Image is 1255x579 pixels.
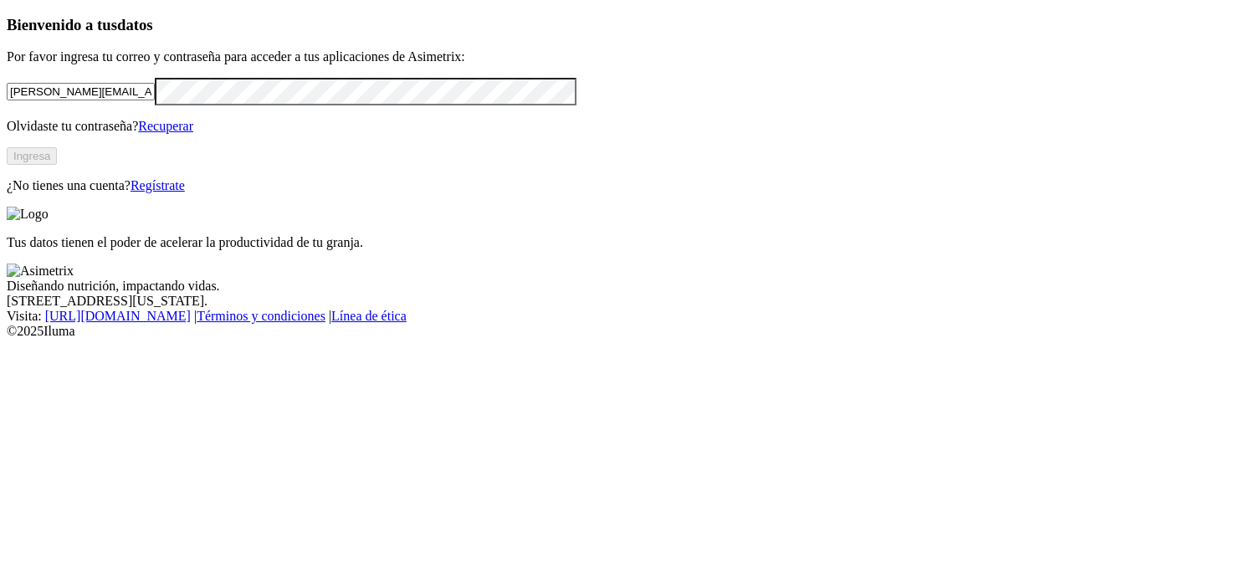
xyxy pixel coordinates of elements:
[7,83,155,100] input: Tu correo
[7,264,74,279] img: Asimetrix
[7,324,1248,339] div: © 2025 Iluma
[7,207,49,222] img: Logo
[7,16,1248,34] h3: Bienvenido a tus
[117,16,153,33] span: datos
[197,309,325,323] a: Términos y condiciones
[7,235,1248,250] p: Tus datos tienen el poder de acelerar la productividad de tu granja.
[7,49,1248,64] p: Por favor ingresa tu correo y contraseña para acceder a tus aplicaciones de Asimetrix:
[45,309,191,323] a: [URL][DOMAIN_NAME]
[138,119,193,133] a: Recuperar
[7,294,1248,309] div: [STREET_ADDRESS][US_STATE].
[7,119,1248,134] p: Olvidaste tu contraseña?
[7,309,1248,324] div: Visita : | |
[131,178,185,192] a: Regístrate
[331,309,407,323] a: Línea de ética
[7,178,1248,193] p: ¿No tienes una cuenta?
[7,147,57,165] button: Ingresa
[7,279,1248,294] div: Diseñando nutrición, impactando vidas.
